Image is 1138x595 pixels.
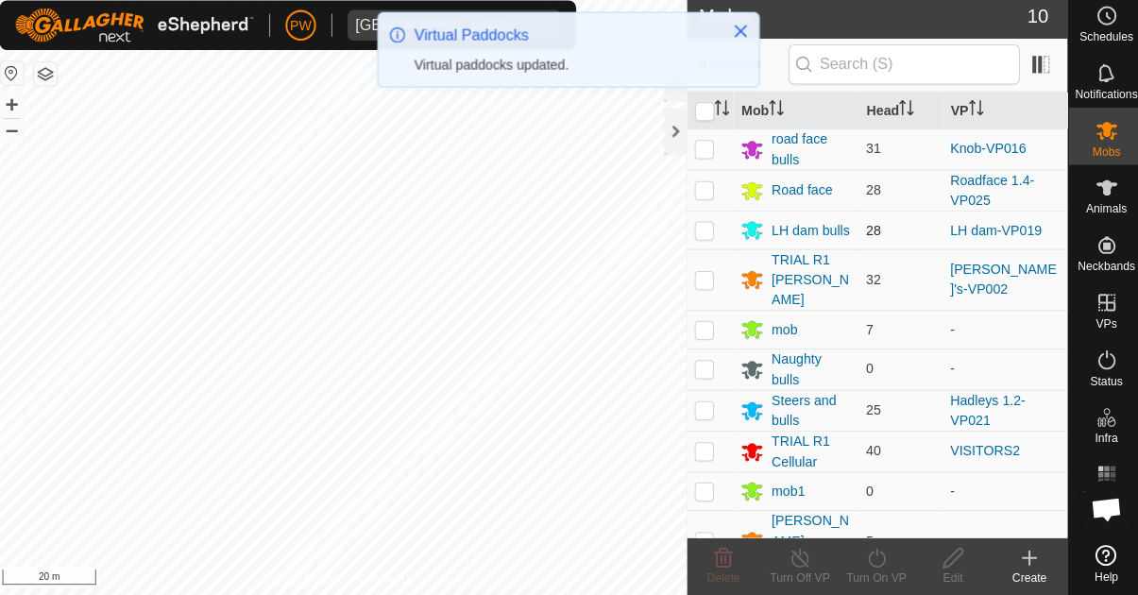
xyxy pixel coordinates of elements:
div: road face bulls [770,135,848,175]
span: Help [1089,571,1113,583]
div: Naughty bulls [770,352,848,392]
a: Roadface 1.4-VP025 [946,178,1029,212]
td: - [939,351,1062,392]
span: 5 [863,534,871,549]
button: Reset Map [8,68,31,91]
td: - [939,314,1062,351]
div: Road face [770,185,830,205]
button: Close [726,25,753,51]
p-sorticon: Activate to sort [895,109,910,124]
span: 28 [863,187,878,202]
span: Notifications [1070,94,1131,106]
span: Infra [1089,434,1112,446]
div: TRIAL R1 [PERSON_NAME] [770,254,848,314]
input: Search (S) [787,51,1015,91]
div: Turn Off VP [760,569,836,586]
span: Schedules [1074,38,1127,49]
span: 0 [863,364,871,379]
div: Turn On VP [836,569,911,586]
button: + [8,99,31,122]
p-sorticon: Activate to sort [767,109,782,124]
span: Heatmap [1078,491,1124,502]
span: PW [295,23,316,42]
a: [PERSON_NAME]'s-VP002 [946,265,1051,300]
div: LH dam bulls [770,225,847,245]
a: VISITORS2 [946,445,1015,460]
th: Mob [732,98,856,135]
div: mob1 [770,483,803,502]
a: Knob-VP016 [946,146,1021,161]
p-sorticon: Activate to sort [713,109,728,124]
span: 28 [863,227,878,242]
p-sorticon: Activate to sort [964,109,979,124]
span: Neckbands [1072,264,1129,276]
span: 0 [863,484,871,500]
td: - [939,473,1062,511]
div: Steers and bulls [770,393,848,433]
span: 25 [863,404,878,419]
span: 31 [863,146,878,161]
div: Edit [911,569,987,586]
th: VP [939,98,1062,135]
button: Map Layers [42,69,64,92]
span: 10 [1023,8,1044,37]
div: mob [770,323,795,343]
img: Gallagher Logo [23,15,259,49]
td: - [939,511,1062,571]
span: 32 [863,276,878,291]
a: Contact Us [362,570,417,587]
div: TRIAL R1 Cellular [770,433,848,473]
a: Privacy Policy [269,570,340,587]
span: Mobs [1087,151,1114,162]
div: [GEOGRAPHIC_DATA] [359,25,517,40]
button: – [8,124,31,146]
a: LH dam-VP019 [946,227,1037,242]
div: Create [987,569,1062,586]
a: Hadleys 1.2-VP021 [946,395,1021,430]
div: Virtual Paddocks [417,31,712,54]
span: VPs [1090,321,1111,332]
th: Head [856,98,939,135]
div: Open chat [1073,482,1130,538]
span: Delete [706,571,739,585]
div: dropdown trigger [524,17,562,47]
span: 7 [863,325,871,340]
div: Virtual paddocks updated. [417,61,712,81]
h2: Mobs [698,11,1022,34]
span: Animals [1080,208,1121,219]
a: Help [1063,537,1138,590]
div: [PERSON_NAME] stragglers [770,512,848,571]
span: Status [1084,378,1116,389]
span: 40 [863,445,878,460]
span: Kawhia Farm [351,17,524,47]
